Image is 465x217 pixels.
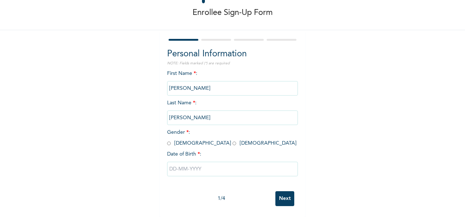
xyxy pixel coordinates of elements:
p: Enrollee Sign-Up Form [193,7,273,19]
span: Gender : [DEMOGRAPHIC_DATA] [DEMOGRAPHIC_DATA] [167,130,296,146]
input: Enter your last name [167,110,298,125]
span: First Name : [167,71,298,91]
div: 1 / 4 [167,195,275,202]
span: Last Name : [167,100,298,120]
input: DD-MM-YYYY [167,162,298,176]
h2: Personal Information [167,48,298,61]
p: NOTE: Fields marked (*) are required [167,61,298,66]
input: Enter your first name [167,81,298,96]
span: Date of Birth : [167,150,201,158]
input: Next [275,191,294,206]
